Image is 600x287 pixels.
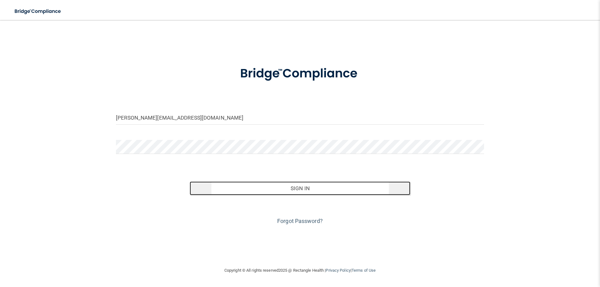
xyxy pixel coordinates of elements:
input: Email [116,111,484,125]
img: bridge_compliance_login_screen.278c3ca4.svg [227,57,373,90]
div: Copyright © All rights reserved 2025 @ Rectangle Health | | [186,260,414,280]
a: Terms of Use [352,268,376,273]
a: Forgot Password? [277,218,323,224]
img: bridge_compliance_login_screen.278c3ca4.svg [9,5,67,18]
a: Privacy Policy [326,268,350,273]
button: Sign In [190,181,411,195]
